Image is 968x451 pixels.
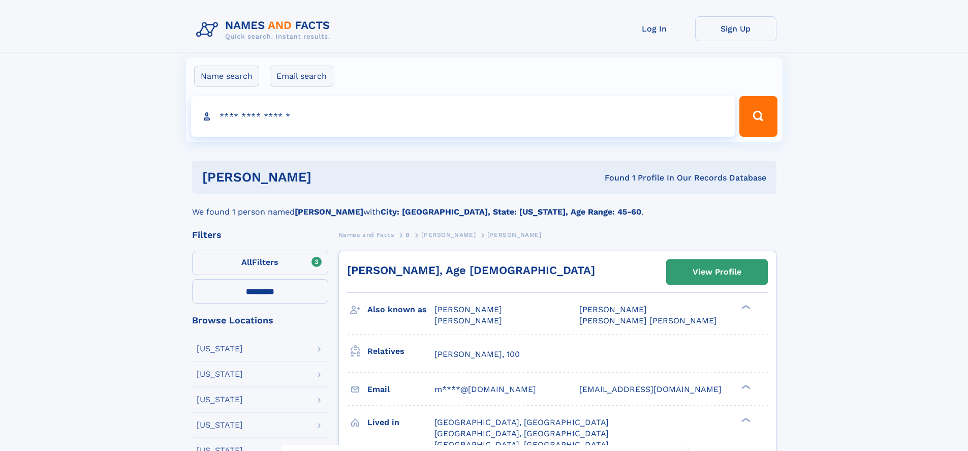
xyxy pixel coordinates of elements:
div: ❯ [739,416,751,423]
h3: Also known as [367,301,434,318]
div: We found 1 person named with . [192,194,776,218]
div: [US_STATE] [197,345,243,353]
a: Sign Up [695,16,776,41]
span: [PERSON_NAME] [421,231,476,238]
b: [PERSON_NAME] [295,207,363,217]
a: [PERSON_NAME] [421,228,476,241]
h1: [PERSON_NAME] [202,171,458,184]
span: [PERSON_NAME] [579,305,647,314]
span: All [241,257,252,267]
div: [US_STATE] [197,370,243,378]
h3: Lived in [367,414,434,431]
div: [US_STATE] [197,421,243,429]
span: [GEOGRAPHIC_DATA], [GEOGRAPHIC_DATA] [434,429,609,438]
span: [PERSON_NAME] [PERSON_NAME] [579,316,717,325]
span: [GEOGRAPHIC_DATA], [GEOGRAPHIC_DATA] [434,417,609,427]
input: search input [191,96,735,137]
div: [US_STATE] [197,396,243,404]
span: [EMAIL_ADDRESS][DOMAIN_NAME] [579,384,722,394]
div: Found 1 Profile In Our Records Database [458,172,766,184]
a: Names and Facts [338,228,394,241]
span: [PERSON_NAME] [487,231,542,238]
h3: Email [367,381,434,398]
img: Logo Names and Facts [192,16,338,44]
button: Search Button [739,96,777,137]
div: Filters [192,230,328,239]
span: [GEOGRAPHIC_DATA], [GEOGRAPHIC_DATA] [434,440,609,449]
label: Email search [270,66,333,87]
a: View Profile [667,260,767,284]
label: Filters [192,251,328,275]
span: B [405,231,410,238]
span: [PERSON_NAME] [434,316,502,325]
label: Name search [194,66,259,87]
h3: Relatives [367,343,434,360]
a: [PERSON_NAME], 100 [434,349,520,360]
b: City: [GEOGRAPHIC_DATA], State: [US_STATE], Age Range: 45-60 [381,207,641,217]
div: ❯ [739,304,751,311]
a: B [405,228,410,241]
span: [PERSON_NAME] [434,305,502,314]
a: [PERSON_NAME], Age [DEMOGRAPHIC_DATA] [347,264,595,277]
div: View Profile [693,260,741,284]
div: ❯ [739,383,751,390]
a: Log In [614,16,695,41]
div: Browse Locations [192,316,328,325]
